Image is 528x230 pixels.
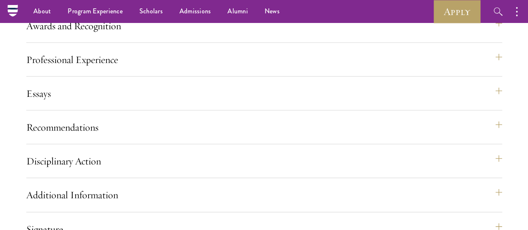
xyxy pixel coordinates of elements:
[26,117,502,137] button: Recommendations
[26,16,502,36] button: Awards and Recognition
[26,185,502,205] button: Additional Information
[26,151,502,171] button: Disciplinary Action
[26,83,502,104] button: Essays
[26,50,502,70] button: Professional Experience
